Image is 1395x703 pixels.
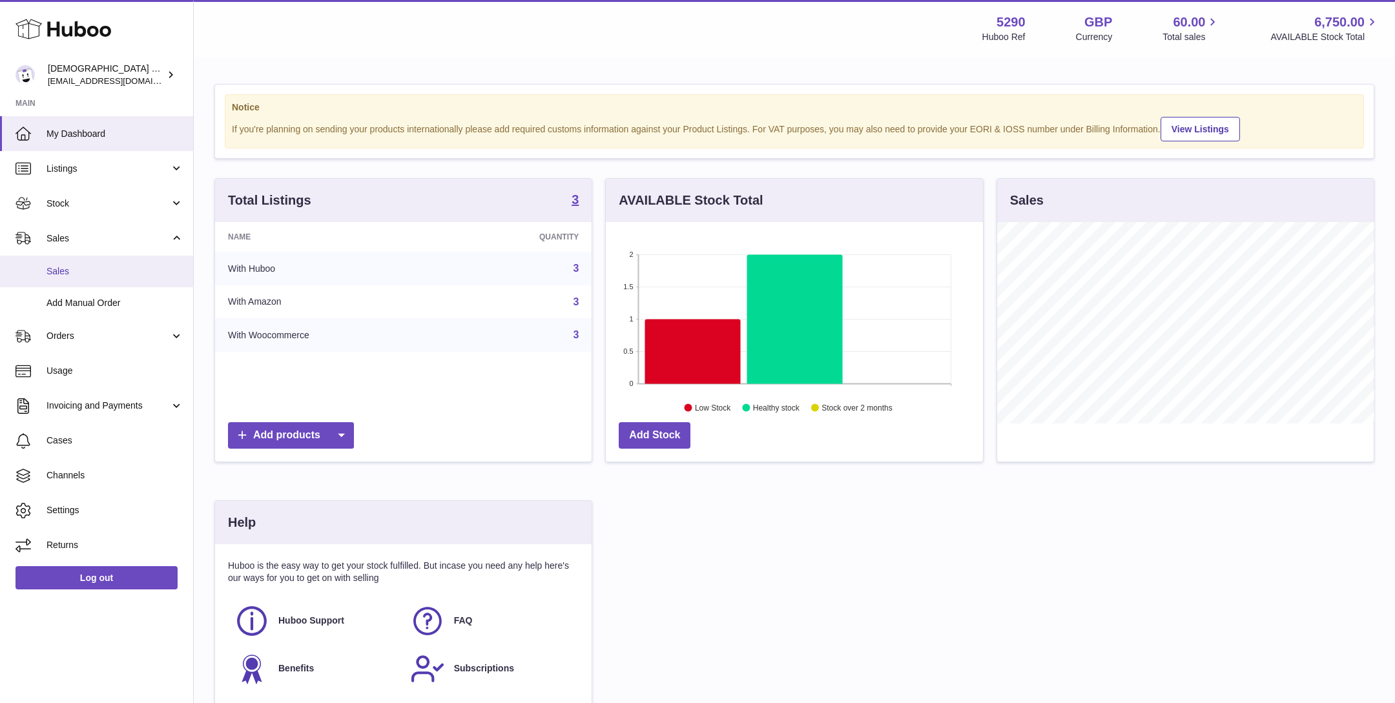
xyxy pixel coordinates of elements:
[630,315,634,323] text: 1
[228,422,354,449] a: Add products
[228,560,579,584] p: Huboo is the easy way to get your stock fulfilled. But incase you need any help here's our ways f...
[822,403,893,413] text: Stock over 2 months
[278,615,344,627] span: Huboo Support
[48,76,190,86] span: [EMAIL_ADDRESS][DOMAIN_NAME]
[215,222,449,252] th: Name
[619,192,763,209] h3: AVAILABLE Stock Total
[1162,14,1220,43] a: 60.00 Total sales
[15,65,35,85] img: info@muslimcharity.org.uk
[232,115,1357,141] div: If you're planning on sending your products internationally please add required customs informati...
[1162,31,1220,43] span: Total sales
[619,422,690,449] a: Add Stock
[234,604,397,638] a: Huboo Support
[624,283,634,290] text: 1.5
[215,318,449,352] td: With Woocommerce
[753,403,800,413] text: Healthy stock
[1270,31,1379,43] span: AVAILABLE Stock Total
[573,296,579,307] a: 3
[454,662,514,675] span: Subscriptions
[278,662,314,675] span: Benefits
[454,615,473,627] span: FAQ
[46,400,170,412] span: Invoicing and Payments
[1314,14,1365,31] span: 6,750.00
[215,252,449,285] td: With Huboo
[46,297,183,309] span: Add Manual Order
[572,193,579,209] a: 3
[46,469,183,482] span: Channels
[15,566,178,589] a: Log out
[1270,14,1379,43] a: 6,750.00 AVAILABLE Stock Total
[1173,14,1205,31] span: 60.00
[630,250,634,258] text: 2
[228,514,256,531] h3: Help
[46,434,183,447] span: Cases
[46,539,183,551] span: Returns
[449,222,592,252] th: Quantity
[234,651,397,686] a: Benefits
[46,330,170,342] span: Orders
[46,232,170,245] span: Sales
[572,193,579,206] strong: 3
[1010,192,1044,209] h3: Sales
[46,265,183,278] span: Sales
[1161,117,1240,141] a: View Listings
[48,63,164,87] div: [DEMOGRAPHIC_DATA] Charity
[982,31,1026,43] div: Huboo Ref
[624,347,634,355] text: 0.5
[695,403,731,413] text: Low Stock
[573,329,579,340] a: 3
[573,263,579,274] a: 3
[997,14,1026,31] strong: 5290
[46,198,170,210] span: Stock
[215,285,449,319] td: With Amazon
[46,504,183,516] span: Settings
[228,192,311,209] h3: Total Listings
[410,604,573,638] a: FAQ
[1084,14,1112,31] strong: GBP
[1076,31,1113,43] div: Currency
[232,101,1357,114] strong: Notice
[46,128,183,140] span: My Dashboard
[46,163,170,175] span: Listings
[630,380,634,387] text: 0
[46,365,183,377] span: Usage
[410,651,573,686] a: Subscriptions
